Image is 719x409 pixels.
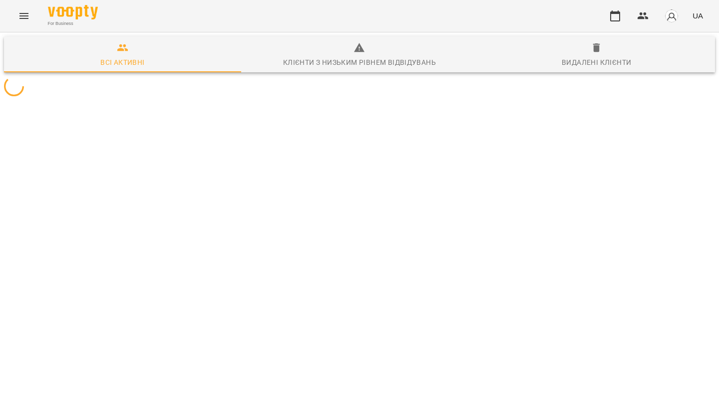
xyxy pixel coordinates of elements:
img: avatar_s.png [665,9,679,23]
div: Видалені клієнти [562,56,631,68]
img: Voopty Logo [48,5,98,19]
div: Всі активні [100,56,144,68]
button: UA [689,6,707,25]
button: Menu [12,4,36,28]
div: Клієнти з низьким рівнем відвідувань [283,56,436,68]
span: UA [693,10,703,21]
span: For Business [48,20,98,27]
